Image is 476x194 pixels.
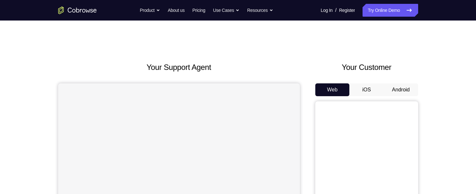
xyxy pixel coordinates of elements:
[339,4,355,17] a: Register
[247,4,273,17] button: Resources
[349,83,384,96] button: iOS
[321,4,333,17] a: Log In
[140,4,160,17] button: Product
[58,6,97,14] a: Go to the home page
[363,4,418,17] a: Try Online Demo
[335,6,337,14] span: /
[58,62,300,73] h2: Your Support Agent
[192,4,205,17] a: Pricing
[315,62,418,73] h2: Your Customer
[168,4,184,17] a: About us
[384,83,418,96] button: Android
[213,4,239,17] button: Use Cases
[315,83,350,96] button: Web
